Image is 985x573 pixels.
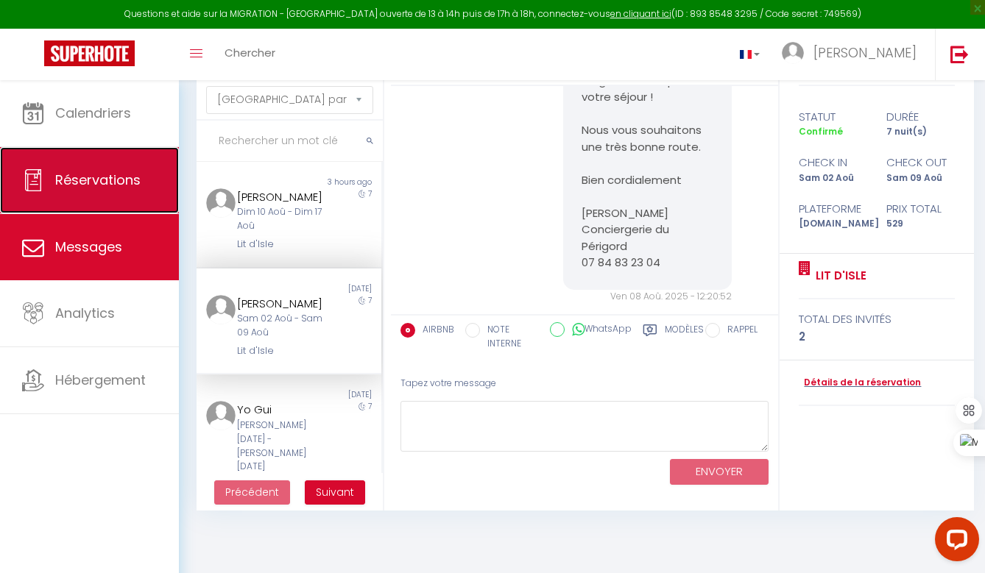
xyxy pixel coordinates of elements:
[799,328,954,346] div: 2
[799,125,843,138] span: Confirmé
[214,480,290,505] button: Previous
[415,323,454,339] label: AIRBNB
[305,480,365,505] button: Next
[55,171,141,189] span: Réservations
[789,200,877,218] div: Plateforme
[206,188,236,218] img: ...
[877,125,964,139] div: 7 nuit(s)
[237,205,325,233] div: Dim 10 Aoû - Dim 17 Aoû
[289,389,382,401] div: [DATE]
[206,295,236,324] img: ...
[799,310,954,328] div: total des invités
[670,459,769,485] button: ENVOYER
[480,323,539,351] label: NOTE INTERNE
[950,45,969,63] img: logout
[789,154,877,171] div: check in
[289,177,382,188] div: 3 hours ago
[811,267,866,285] a: Lit d'Isle
[877,171,964,185] div: Sam 09 Aoû
[237,419,325,474] div: [PERSON_NAME][DATE] - [PERSON_NAME][DATE]
[55,371,146,389] span: Hébergement
[665,323,704,353] label: Modèles
[55,238,122,256] span: Messages
[316,485,354,499] span: Suivant
[877,154,964,171] div: check out
[877,200,964,218] div: Prix total
[813,43,917,62] span: [PERSON_NAME]
[237,312,325,340] div: Sam 02 Aoû - Sam 09 Aoû
[237,295,325,313] div: [PERSON_NAME]
[237,344,325,358] div: Lit d'Isle
[225,485,279,499] span: Précédent
[237,401,325,419] div: Yo Gui
[789,171,877,185] div: Sam 02 Aoû
[565,322,632,338] label: WhatsApp
[789,217,877,231] div: [DOMAIN_NAME]
[877,217,964,231] div: 529
[720,323,758,339] label: RAPPEL
[44,40,135,66] img: Super Booking
[237,237,325,252] div: Lit d'Isle
[368,188,372,199] span: 7
[206,401,236,430] img: ...
[799,376,921,390] a: Détails de la réservation
[563,290,732,304] div: Ven 08 Aoû. 2025 - 12:20:52
[789,108,877,126] div: statut
[237,188,325,206] div: [PERSON_NAME]
[213,29,286,80] a: Chercher
[782,42,804,64] img: ...
[289,283,382,295] div: [DATE]
[400,366,769,402] div: Tapez votre message
[368,401,372,412] span: 7
[225,45,275,60] span: Chercher
[368,295,372,306] span: 7
[771,29,935,80] a: ... [PERSON_NAME]
[923,511,985,573] iframe: LiveChat chat widget
[610,7,671,20] a: en cliquant ici
[55,304,115,322] span: Analytics
[197,121,383,162] input: Rechercher un mot clé
[877,108,964,126] div: durée
[55,104,131,122] span: Calendriers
